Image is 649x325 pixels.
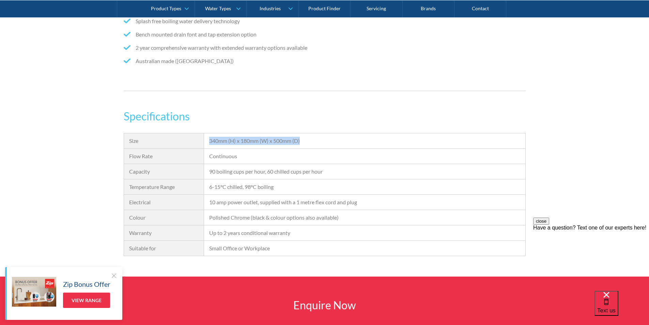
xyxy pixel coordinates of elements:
li: Bench mounted drain font and tap extension option [124,30,322,39]
div: Capacity [129,167,199,176]
div: 90 boiling cups per hour, 60 chilled cups per hour [209,167,520,176]
h5: Zip Bonus Offer [63,279,110,289]
div: Product Types [151,5,181,11]
iframe: podium webchat widget prompt [533,218,649,299]
img: Zip Bonus Offer [12,277,56,307]
div: Warranty [129,229,199,237]
div: Suitable for [129,244,199,252]
div: Size [129,137,199,145]
div: 6-15°C chilled, 98°C boiling [209,183,520,191]
div: Water Types [205,5,231,11]
iframe: podium webchat widget bubble [594,291,649,325]
div: Polished Chrome (black & colour options also available) [209,213,520,222]
li: 2 year comprehensive warranty with extended warranty options available [124,44,322,52]
div: 340mm (H) x 180mm (W) x 500mm (D) [209,137,520,145]
div: Small Office or Workplace [209,244,520,252]
a: View Range [63,293,110,308]
li: Splash free boiling water delivery technology [124,17,322,25]
div: Electrical [129,198,199,206]
div: Up to 2 years conditional warranty [209,229,520,237]
li: Australian made ([GEOGRAPHIC_DATA]) [124,57,322,65]
div: Temperature Range [129,183,199,191]
div: Industries [260,5,281,11]
div: Flow Rate [129,152,199,160]
div: Continuous [209,152,520,160]
div: Colour [129,213,199,222]
h3: Specifications [124,108,526,124]
h2: Enquire Now [226,297,423,313]
div: 10 amp power outlet, supplied with a 1 metre flex cord and plug [209,198,520,206]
